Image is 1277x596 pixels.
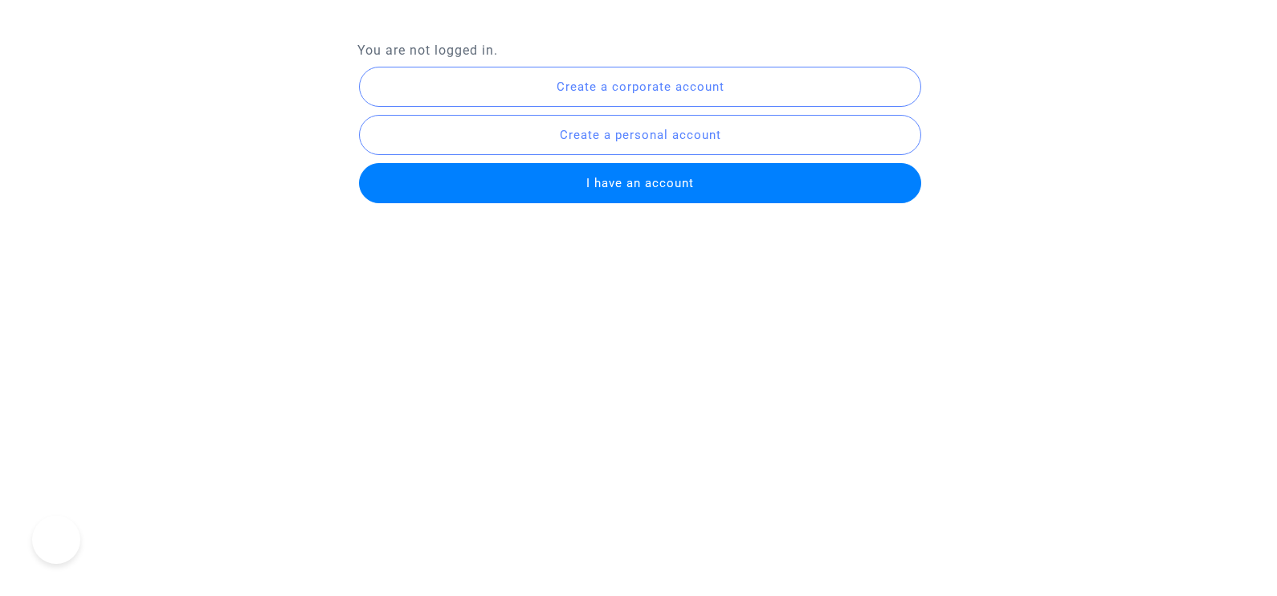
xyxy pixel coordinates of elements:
span: I have an account [586,176,694,190]
iframe: Help Scout Beacon - Open [32,516,80,564]
span: Create a personal account [560,128,721,142]
p: You are not logged in. [357,40,920,60]
button: Create a personal account [359,115,922,155]
a: Create a personal account [357,126,924,141]
span: Create a corporate account [557,80,724,94]
button: I have an account [359,163,922,203]
button: Create a corporate account [359,67,922,107]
